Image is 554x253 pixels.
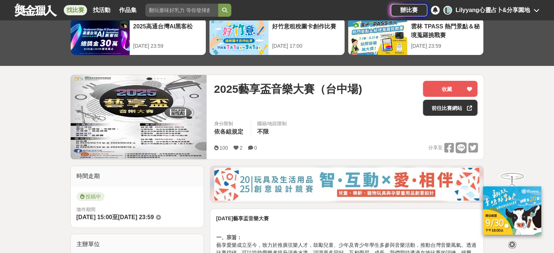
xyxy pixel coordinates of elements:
a: 作品集 [116,5,140,15]
a: 前往比賽網站 [423,100,478,116]
span: 依各組規定 [214,129,243,135]
button: 收藏 [423,81,478,97]
div: [DATE] 23:59 [411,42,480,50]
a: 2025高通台灣AI黑客松[DATE] 23:59 [70,18,206,55]
a: 辦比賽 [391,4,427,16]
div: [DATE] 23:59 [133,42,202,50]
div: 好竹意租稅圖卡創作比賽 [272,22,341,39]
div: 時間走期 [71,166,204,186]
div: 身分限制 [214,120,245,127]
img: Cover Image [71,75,207,159]
div: 國籍/地區限制 [257,120,287,127]
a: 找比賽 [64,5,87,15]
span: [DATE] 23:59 [118,214,154,220]
div: L [443,6,452,15]
span: 至 [112,214,118,220]
span: 100 [219,145,228,151]
div: [DATE] 17:00 [272,42,341,50]
a: 雲林 TPASS 熱門景點＆秘境蒐羅挑戰賽[DATE] 23:59 [348,18,484,55]
input: 翻玩臺味好乳力 等你發揮創意！ [145,4,218,17]
span: 0 [254,145,257,151]
span: 不限 [257,129,268,135]
span: 分享至 [428,142,442,153]
a: 好竹意租稅圖卡創作比賽[DATE] 17:00 [209,18,345,55]
div: 雲林 TPASS 熱門景點＆秘境蒐羅挑戰賽 [411,22,480,39]
span: [DATE] 15:00 [76,214,112,220]
strong: 一、宗旨： [216,234,241,240]
span: 徵件期間 [76,207,95,212]
div: Lilyyang心靈占卜&分享園地 [456,6,530,15]
span: 2 [240,145,243,151]
div: 2025高通台灣AI黑客松 [133,22,202,39]
img: d4b53da7-80d9-4dd2-ac75-b85943ec9b32.jpg [214,168,479,201]
span: 2025藝享盃音樂大賽（台中場) [214,81,362,97]
img: c171a689-fb2c-43c6-a33c-e56b1f4b2190.jpg [483,186,541,235]
a: 找活動 [90,5,113,15]
span: 投稿中 [76,192,105,201]
strong: [DATE]藝享盃音樂大賽 [216,216,268,221]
